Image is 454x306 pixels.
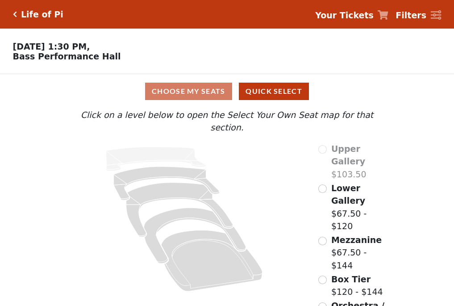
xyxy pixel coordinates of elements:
span: Mezzanine [331,235,382,245]
strong: Your Tickets [315,10,374,20]
span: Lower Gallery [331,183,365,206]
label: $67.50 - $144 [331,234,391,272]
label: $103.50 [331,143,391,181]
span: Upper Gallery [331,144,365,167]
path: Lower Gallery - Seats Available: 90 [114,167,220,200]
a: Filters [396,9,441,22]
path: Upper Gallery - Seats Available: 0 [106,147,206,171]
h5: Life of Pi [21,9,63,20]
p: Click on a level below to open the Select Your Own Seat map for that section. [63,109,391,134]
a: Click here to go back to filters [13,11,17,17]
label: $120 - $144 [331,273,383,298]
path: Orchestra / Parterre Circle - Seats Available: 27 [162,230,263,291]
button: Quick Select [239,83,309,100]
span: Box Tier [331,274,371,284]
a: Your Tickets [315,9,388,22]
strong: Filters [396,10,426,20]
label: $67.50 - $120 [331,182,391,233]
